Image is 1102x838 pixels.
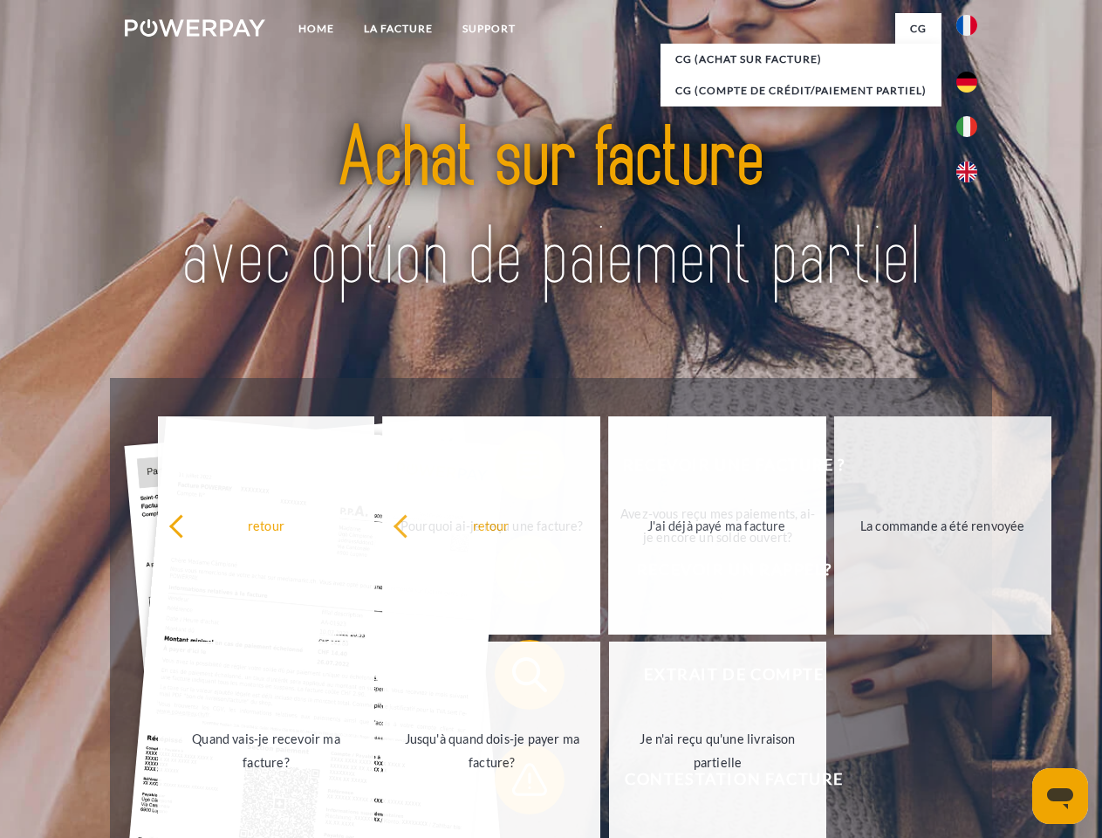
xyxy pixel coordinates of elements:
img: fr [956,15,977,36]
div: J'ai déjà payé ma facture [619,513,815,537]
div: Quand vais-je recevoir ma facture? [168,727,365,774]
a: CG [895,13,941,45]
a: CG (Compte de crédit/paiement partiel) [661,75,941,106]
a: CG (achat sur facture) [661,44,941,75]
img: title-powerpay_fr.svg [167,84,935,334]
a: LA FACTURE [349,13,448,45]
div: Je n'ai reçu qu'une livraison partielle [619,727,816,774]
img: de [956,72,977,93]
div: retour [393,513,589,537]
a: Home [284,13,349,45]
img: en [956,161,977,182]
a: Support [448,13,530,45]
img: logo-powerpay-white.svg [125,19,265,37]
div: La commande a été renvoyée [845,513,1041,537]
img: it [956,116,977,137]
div: Jusqu'à quand dois-je payer ma facture? [394,727,590,774]
iframe: Bouton de lancement de la fenêtre de messagerie [1032,768,1088,824]
div: retour [168,513,365,537]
